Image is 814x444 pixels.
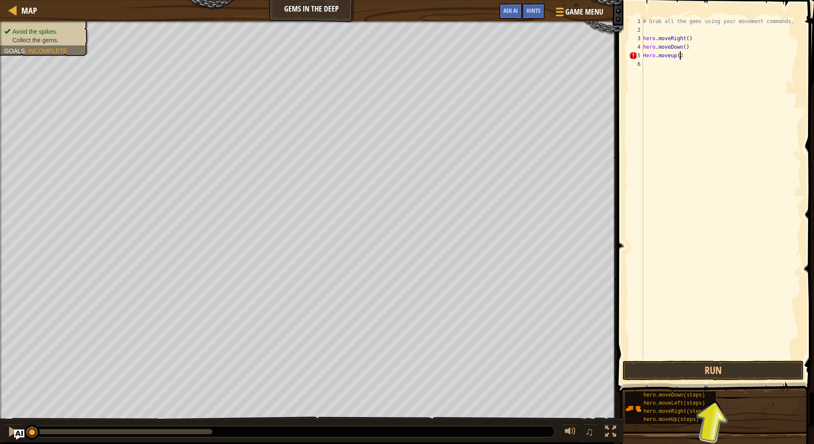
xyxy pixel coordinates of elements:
[21,5,37,16] span: Map
[565,6,603,18] span: Game Menu
[644,409,708,415] span: hero.moveRight(steps)
[629,51,643,60] div: 5
[526,6,541,15] span: Hints
[4,47,25,54] span: Goals
[644,417,699,423] span: hero.moveUp(steps)
[12,28,58,35] span: Avoid the spikes.
[629,34,643,43] div: 3
[623,361,804,380] button: Run
[12,37,59,44] span: Collect the gems.
[17,5,37,16] a: Map
[644,400,705,406] span: hero.moveLeft(steps)
[585,425,594,438] span: ♫
[629,26,643,34] div: 2
[629,17,643,26] div: 1
[25,47,28,54] span: :
[549,3,608,24] button: Game Menu
[625,400,641,417] img: portrait.png
[28,47,67,54] span: Incomplete
[4,27,82,36] li: Avoid the spikes.
[14,429,24,440] button: Ask AI
[4,36,82,44] li: Collect the gems.
[644,392,705,398] span: hero.moveDown(steps)
[629,43,643,51] div: 4
[562,424,579,441] button: Adjust volume
[4,424,21,441] button: Ctrl + P: Pause
[602,424,619,441] button: Toggle fullscreen
[629,60,643,68] div: 6
[583,424,598,441] button: ♫
[499,3,522,19] button: Ask AI
[503,6,518,15] span: Ask AI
